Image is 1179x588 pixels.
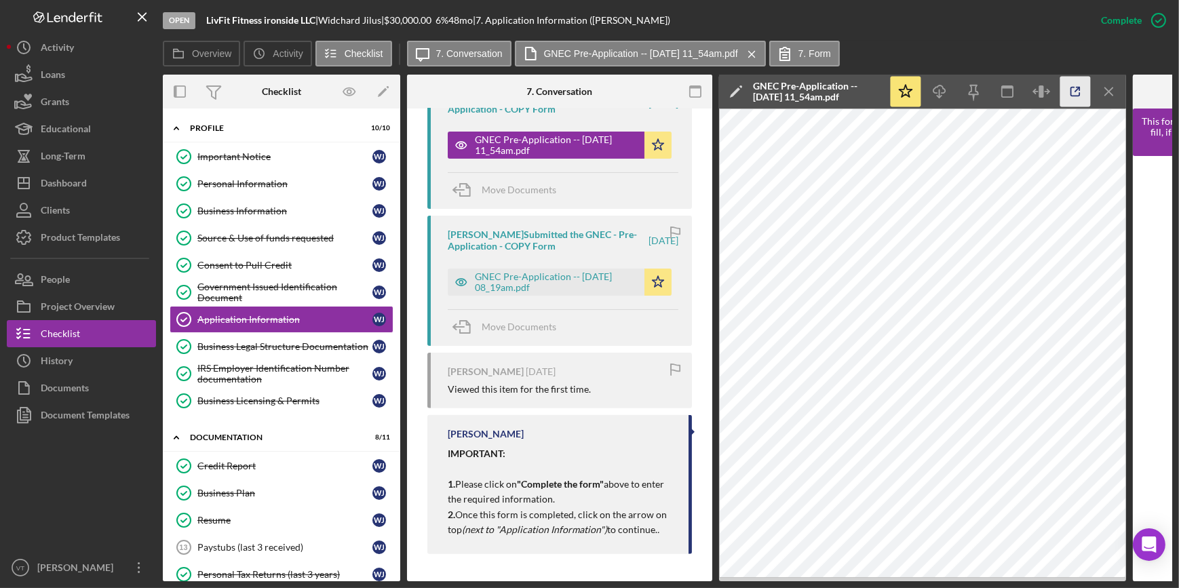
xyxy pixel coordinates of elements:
div: People [41,266,70,296]
div: Complete [1101,7,1142,34]
tspan: 13 [179,543,187,551]
a: IRS Employer Identification Number documentationWJ [170,360,393,387]
label: Checklist [345,48,383,59]
div: Checklist [262,86,301,97]
label: 7. Conversation [436,48,503,59]
button: Checklist [7,320,156,347]
span: Move Documents [482,321,556,332]
div: Activity [41,34,74,64]
div: W J [372,231,386,245]
div: Important Notice [197,151,372,162]
button: Overview [163,41,240,66]
div: Profile [190,124,356,132]
div: W J [372,486,386,500]
div: 8 / 11 [366,433,390,442]
button: Product Templates [7,224,156,251]
strong: "Complete the form" [517,478,604,490]
button: GNEC Pre-Application -- [DATE] 11_54am.pdf [448,132,672,159]
div: Clients [41,197,70,227]
div: [PERSON_NAME] [448,366,524,377]
div: W J [372,541,386,554]
div: Product Templates [41,224,120,254]
div: W J [372,313,386,326]
div: History [41,347,73,378]
strong: 2. [448,509,455,520]
div: Widchard Jilus | [318,15,384,26]
div: GNEC Pre-Application -- [DATE] 08_19am.pdf [475,271,638,293]
button: Project Overview [7,293,156,320]
button: History [7,347,156,374]
div: W J [372,340,386,353]
div: [PERSON_NAME] [34,554,122,585]
div: GNEC Pre-Application -- [DATE] 11_54am.pdf [753,81,882,102]
strong: 1. [448,478,455,490]
div: Project Overview [41,293,115,324]
div: $30,000.00 [384,15,436,26]
a: Important NoticeWJ [170,143,393,170]
div: Viewed this item for the first time. [448,384,591,395]
label: GNEC Pre-Application -- [DATE] 11_54am.pdf [544,48,738,59]
button: Documents [7,374,156,401]
a: 13Paystubs (last 3 received)WJ [170,534,393,561]
button: GNEC Pre-Application -- [DATE] 08_19am.pdf [448,269,672,296]
div: Grants [41,88,69,119]
div: IRS Employer Identification Number documentation [197,363,372,385]
a: Educational [7,115,156,142]
div: [PERSON_NAME] Submitted the GNEC - Pre-Application - COPY Form [448,229,646,251]
button: Checklist [315,41,392,66]
button: Loans [7,61,156,88]
div: Documents [41,374,89,405]
div: Checklist [41,320,80,351]
div: | [206,15,318,26]
div: Business Information [197,205,372,216]
div: Educational [41,115,91,146]
a: Business Licensing & PermitsWJ [170,387,393,414]
button: Document Templates [7,401,156,429]
label: Activity [273,48,303,59]
div: W J [372,286,386,299]
text: VT [16,564,24,572]
div: Business Licensing & Permits [197,395,372,406]
div: W J [372,177,386,191]
div: Resume [197,515,372,526]
div: Paystubs (last 3 received) [197,542,372,553]
div: Business Plan [197,488,372,498]
div: Government Issued Identification Document [197,281,372,303]
a: Consent to Pull CreditWJ [170,252,393,279]
a: Application InformationWJ [170,306,393,333]
div: Document Templates [41,401,130,432]
div: [PERSON_NAME] [448,429,524,439]
button: Move Documents [448,173,570,207]
a: Business PlanWJ [170,479,393,507]
button: 7. Form [769,41,840,66]
p: Once this form is completed, click on the arrow on top to continue. [448,507,675,538]
a: Credit ReportWJ [170,452,393,479]
a: ResumeWJ [170,507,393,534]
div: | 7. Application Information ([PERSON_NAME]) [473,15,670,26]
div: Personal Tax Returns (last 3 years) [197,569,372,580]
div: W J [372,258,386,272]
a: Long-Term [7,142,156,170]
div: Application Information [197,314,372,325]
div: Open [163,12,195,29]
div: W J [372,204,386,218]
button: Dashboard [7,170,156,197]
button: GNEC Pre-Application -- [DATE] 11_54am.pdf [515,41,766,66]
label: 7. Form [798,48,831,59]
div: Credit Report [197,460,372,471]
div: 7. Conversation [527,86,593,97]
strong: IMPORTANT: [448,448,505,459]
button: People [7,266,156,293]
button: Grants [7,88,156,115]
a: Business InformationWJ [170,197,393,224]
a: Personal InformationWJ [170,170,393,197]
div: W J [372,150,386,163]
a: Source & Use of funds requestedWJ [170,224,393,252]
label: Overview [192,48,231,59]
